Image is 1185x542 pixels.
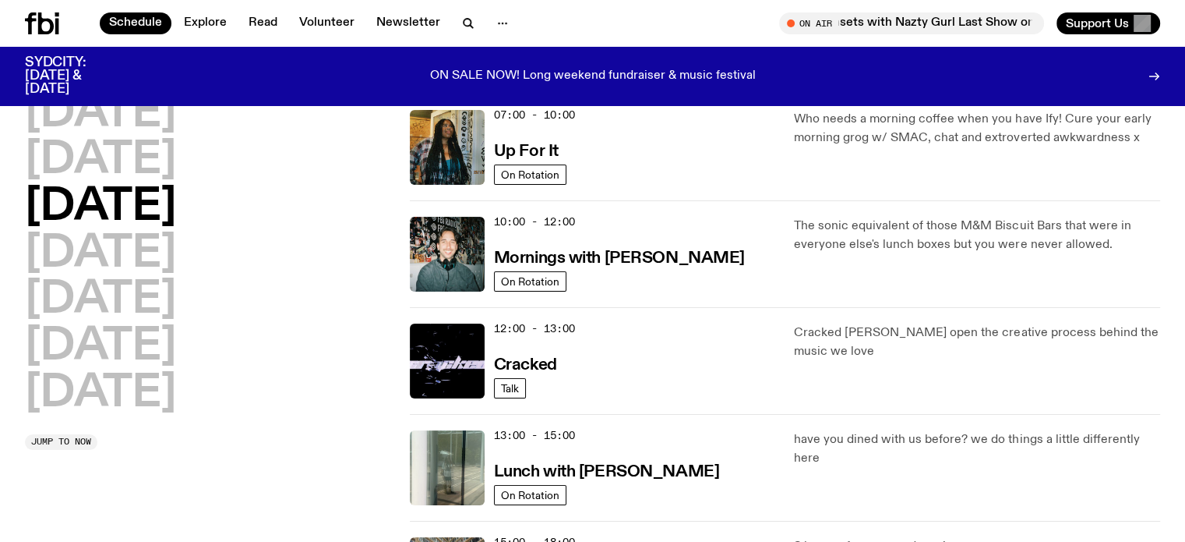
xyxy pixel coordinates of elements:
h3: Lunch with [PERSON_NAME] [494,464,719,480]
a: Cracked [494,354,557,374]
button: Support Us [1056,12,1160,34]
a: Up For It [494,140,559,160]
button: [DATE] [25,92,176,136]
button: [DATE] [25,139,176,182]
a: Schedule [100,12,171,34]
p: ON SALE NOW! Long weekend fundraiser & music festival [430,69,756,83]
span: On Rotation [501,275,559,287]
a: Lunch with [PERSON_NAME] [494,461,719,480]
span: 07:00 - 10:00 [494,108,575,122]
a: On Rotation [494,485,566,505]
span: 10:00 - 12:00 [494,214,575,229]
a: On Rotation [494,165,566,185]
img: Logo for Podcast Cracked. Black background, with white writing, with glass smashing graphics [410,324,485,399]
span: 13:00 - 15:00 [494,428,575,443]
p: Cracked [PERSON_NAME] open the creative process behind the music we love [794,324,1160,361]
h3: Mornings with [PERSON_NAME] [494,250,745,267]
a: On Rotation [494,271,566,292]
h3: SYDCITY: [DATE] & [DATE] [25,56,125,96]
a: Read [239,12,287,34]
a: Mornings with [PERSON_NAME] [494,247,745,267]
span: 12:00 - 13:00 [494,321,575,336]
button: [DATE] [25,232,176,276]
button: [DATE] [25,325,176,369]
img: Ify - a Brown Skin girl with black braided twists, looking up to the side with her tongue stickin... [410,110,485,185]
p: Who needs a morning coffee when you have Ify! Cure your early morning grog w/ SMAC, chat and extr... [794,110,1160,147]
a: Volunteer [290,12,364,34]
h3: Cracked [494,357,557,374]
button: Jump to now [25,434,97,450]
span: Jump to now [31,437,91,446]
a: Newsletter [367,12,450,34]
p: have you dined with us before? we do things a little differently here [794,430,1160,468]
span: On Rotation [501,168,559,180]
button: [DATE] [25,186,176,229]
a: Explore [175,12,236,34]
p: The sonic equivalent of those M&M Biscuit Bars that were in everyone else's lunch boxes but you w... [794,217,1160,254]
span: Support Us [1066,16,1129,30]
span: Talk [501,382,519,394]
a: Talk [494,378,526,399]
button: On AirSunsets with Nazty Gurl Last Show on the Airwaves! [779,12,1044,34]
button: [DATE] [25,278,176,322]
span: On Rotation [501,489,559,501]
button: [DATE] [25,372,176,416]
h3: Up For It [494,143,559,160]
img: Radio presenter Ben Hansen sits in front of a wall of photos and an fbi radio sign. Film photo. B... [410,217,485,292]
